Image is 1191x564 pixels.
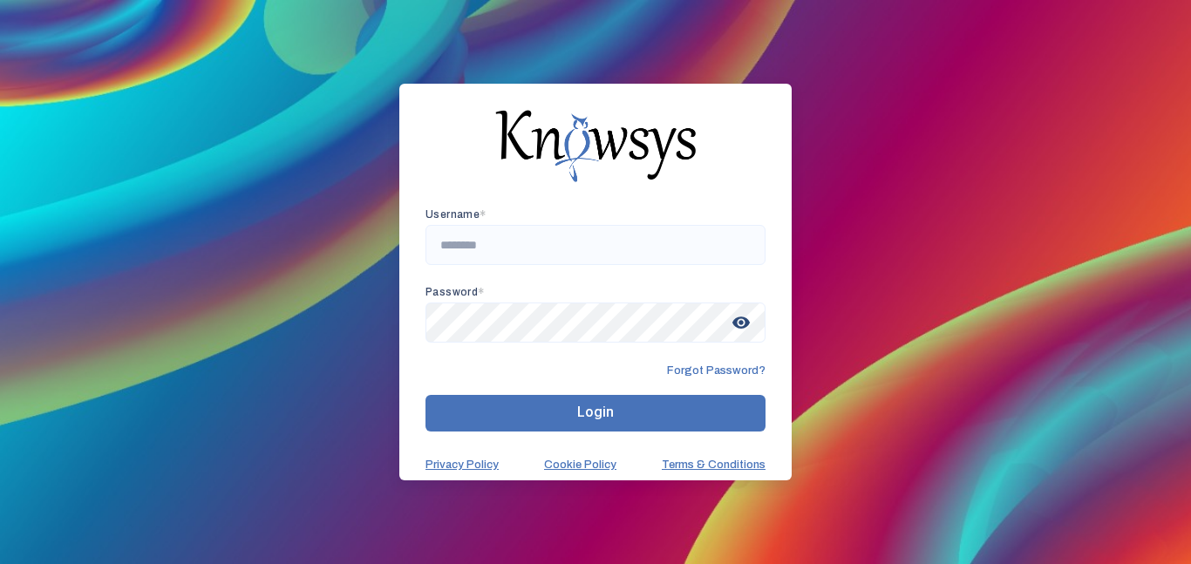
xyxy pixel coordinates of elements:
app-required-indication: Password [425,286,485,298]
app-required-indication: Username [425,208,487,221]
a: Terms & Conditions [662,458,766,472]
button: Login [425,395,766,431]
a: Cookie Policy [544,458,616,472]
img: knowsys-logo.png [495,110,696,181]
span: Forgot Password? [667,364,766,377]
a: Privacy Policy [425,458,499,472]
span: Login [577,404,614,420]
span: visibility [725,307,757,338]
